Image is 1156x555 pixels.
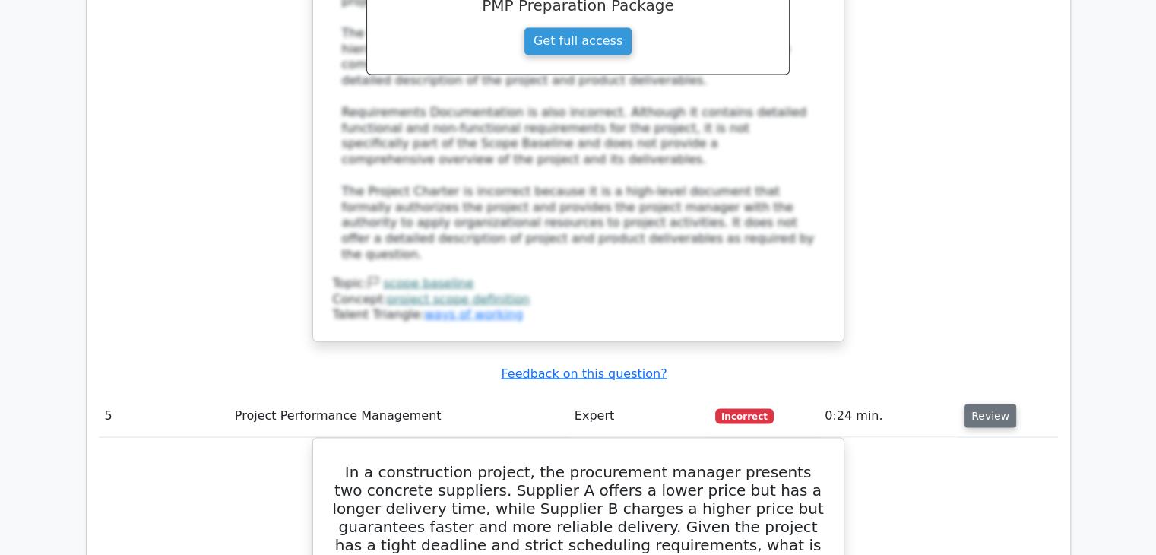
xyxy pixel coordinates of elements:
td: Project Performance Management [229,394,568,437]
a: Get full access [524,27,632,55]
a: ways of working [424,306,523,321]
div: Topic: [333,275,824,291]
button: Review [964,404,1016,427]
td: Expert [568,394,709,437]
td: 5 [99,394,229,437]
a: Feedback on this question? [501,366,667,380]
span: Incorrect [715,408,774,423]
div: Talent Triangle: [333,275,824,322]
a: scope baseline [383,275,473,290]
a: project scope definition [387,291,530,306]
div: Concept: [333,291,824,307]
td: 0:24 min. [819,394,958,437]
